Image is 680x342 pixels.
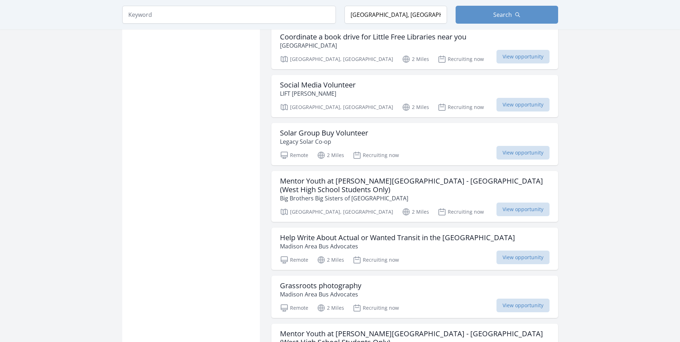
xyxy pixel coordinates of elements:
[280,194,550,203] p: Big Brothers Big Sisters of [GEOGRAPHIC_DATA]
[402,208,429,216] p: 2 Miles
[271,276,558,318] a: Grassroots photography Madison Area Bus Advocates Remote 2 Miles Recruiting now View opportunity
[280,55,393,63] p: [GEOGRAPHIC_DATA], [GEOGRAPHIC_DATA]
[402,55,429,63] p: 2 Miles
[280,151,308,160] p: Remote
[280,281,361,290] h3: Grassroots photography
[280,137,368,146] p: Legacy Solar Co-op
[496,203,550,216] span: View opportunity
[438,55,484,63] p: Recruiting now
[280,233,515,242] h3: Help Write About Actual or Wanted Transit in the [GEOGRAPHIC_DATA]
[317,304,344,312] p: 2 Miles
[344,6,447,24] input: Location
[280,290,361,299] p: Madison Area Bus Advocates
[122,6,336,24] input: Keyword
[280,256,308,264] p: Remote
[353,151,399,160] p: Recruiting now
[280,103,393,111] p: [GEOGRAPHIC_DATA], [GEOGRAPHIC_DATA]
[280,41,466,50] p: [GEOGRAPHIC_DATA]
[271,123,558,165] a: Solar Group Buy Volunteer Legacy Solar Co-op Remote 2 Miles Recruiting now View opportunity
[353,256,399,264] p: Recruiting now
[353,304,399,312] p: Recruiting now
[271,75,558,117] a: Social Media Volunteer LIFT [PERSON_NAME] [GEOGRAPHIC_DATA], [GEOGRAPHIC_DATA] 2 Miles Recruiting...
[280,304,308,312] p: Remote
[271,228,558,270] a: Help Write About Actual or Wanted Transit in the [GEOGRAPHIC_DATA] Madison Area Bus Advocates Rem...
[493,10,512,19] span: Search
[280,33,466,41] h3: Coordinate a book drive for Little Free Libraries near you
[496,50,550,63] span: View opportunity
[280,177,550,194] h3: Mentor Youth at [PERSON_NAME][GEOGRAPHIC_DATA] - [GEOGRAPHIC_DATA] (West High School Students Only)
[280,129,368,137] h3: Solar Group Buy Volunteer
[271,171,558,222] a: Mentor Youth at [PERSON_NAME][GEOGRAPHIC_DATA] - [GEOGRAPHIC_DATA] (West High School Students Onl...
[496,251,550,264] span: View opportunity
[438,103,484,111] p: Recruiting now
[496,299,550,312] span: View opportunity
[496,146,550,160] span: View opportunity
[280,81,356,89] h3: Social Media Volunteer
[496,98,550,111] span: View opportunity
[271,27,558,69] a: Coordinate a book drive for Little Free Libraries near you [GEOGRAPHIC_DATA] [GEOGRAPHIC_DATA], [...
[438,208,484,216] p: Recruiting now
[280,89,356,98] p: LIFT [PERSON_NAME]
[317,151,344,160] p: 2 Miles
[456,6,558,24] button: Search
[280,242,515,251] p: Madison Area Bus Advocates
[402,103,429,111] p: 2 Miles
[317,256,344,264] p: 2 Miles
[280,208,393,216] p: [GEOGRAPHIC_DATA], [GEOGRAPHIC_DATA]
